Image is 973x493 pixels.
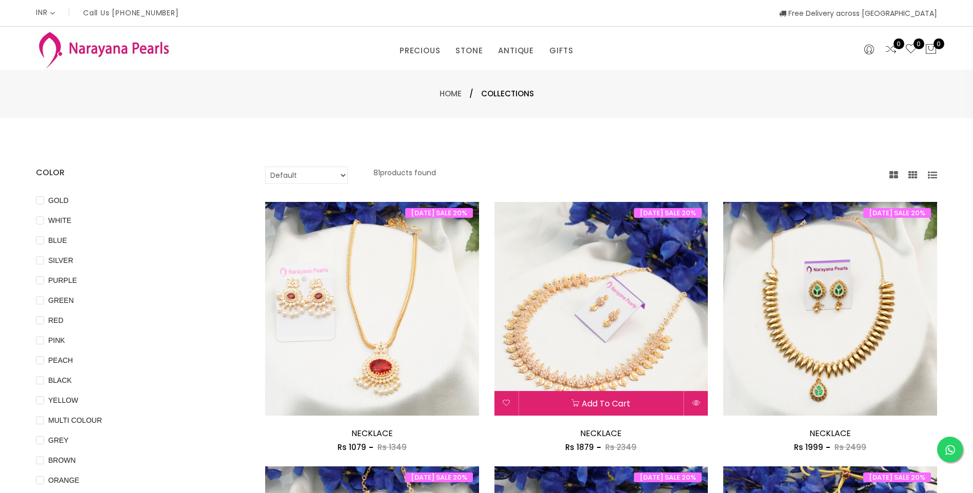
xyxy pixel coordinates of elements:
[455,43,483,58] a: STONE
[794,442,823,453] span: Rs 1999
[400,43,440,58] a: PRECIOUS
[481,88,534,100] span: Collections
[44,455,80,466] span: BROWN
[405,473,473,482] span: [DATE] SALE 20%
[44,435,73,446] span: GREY
[809,427,851,439] a: NECKLACE
[337,442,366,453] span: Rs 1079
[44,335,69,346] span: PINK
[44,195,73,206] span: GOLD
[634,473,702,482] span: [DATE] SALE 20%
[469,88,473,100] span: /
[519,391,684,416] button: Add to cart
[378,442,407,453] span: Rs 1349
[44,215,75,226] span: WHITE
[885,43,897,56] a: 0
[863,473,931,482] span: [DATE] SALE 20%
[44,475,84,486] span: ORANGE
[405,208,473,218] span: [DATE] SALE 20%
[863,208,931,218] span: [DATE] SALE 20%
[779,8,937,18] span: Free Delivery across [GEOGRAPHIC_DATA]
[440,88,462,99] a: Home
[44,235,71,246] span: BLUE
[44,395,82,406] span: YELLOW
[634,208,702,218] span: [DATE] SALE 20%
[44,295,78,306] span: GREEN
[498,43,534,58] a: ANTIQUE
[934,38,944,49] span: 0
[565,442,594,453] span: Rs 1879
[835,442,866,453] span: Rs 2499
[684,391,708,416] button: Quick View
[44,415,106,426] span: MULTI COLOUR
[44,275,81,286] span: PURPLE
[83,9,179,16] p: Call Us [PHONE_NUMBER]
[893,38,904,49] span: 0
[925,43,937,56] button: 0
[351,427,393,439] a: NECKLACE
[914,38,924,49] span: 0
[605,442,637,453] span: Rs 2349
[44,355,77,366] span: PEACH
[373,167,436,184] p: 81 products found
[44,375,76,386] span: BLACK
[905,43,917,56] a: 0
[580,427,622,439] a: NECKLACE
[494,391,519,416] button: Add to wishlist
[549,43,573,58] a: GIFTS
[44,255,77,266] span: SILVER
[36,167,234,179] h4: COLOR
[44,315,68,326] span: RED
